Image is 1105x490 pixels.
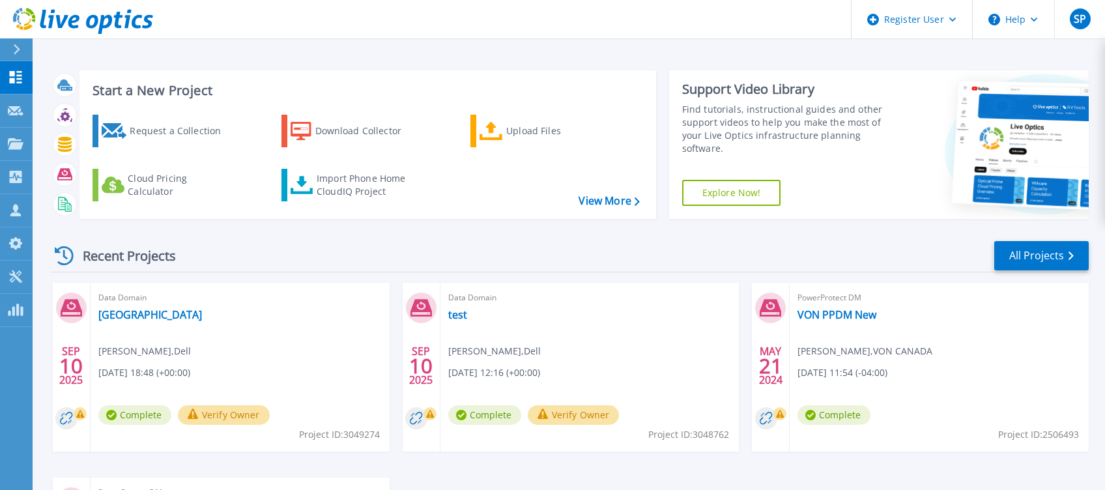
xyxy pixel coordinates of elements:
span: [DATE] 11:54 (-04:00) [797,366,887,380]
div: Support Video Library [682,81,895,98]
span: 21 [759,360,782,371]
a: test [448,308,467,321]
span: Project ID: 3048762 [648,427,729,442]
h3: Start a New Project [93,83,639,98]
button: Verify Owner [528,405,620,425]
span: Project ID: 3049274 [299,427,380,442]
a: Explore Now! [682,180,781,206]
button: Verify Owner [178,405,270,425]
div: Download Collector [315,118,420,144]
div: Find tutorials, instructional guides and other support videos to help you make the most of your L... [682,103,895,155]
div: Import Phone Home CloudIQ Project [317,172,418,198]
span: 10 [409,360,433,371]
div: SEP 2025 [59,342,83,390]
div: Recent Projects [50,240,194,272]
a: Upload Files [470,115,616,147]
div: Request a Collection [130,118,234,144]
a: Cloud Pricing Calculator [93,169,238,201]
span: Complete [797,405,870,425]
span: [PERSON_NAME] , VON CANADA [797,344,932,358]
span: Complete [98,405,171,425]
span: [PERSON_NAME] , Dell [98,344,191,358]
span: PowerProtect DM [797,291,1081,305]
div: Upload Files [506,118,610,144]
a: View More [579,195,639,207]
a: All Projects [994,241,1089,270]
span: SP [1074,14,1086,24]
span: Data Domain [98,291,382,305]
a: VON PPDM New [797,308,876,321]
span: [DATE] 12:16 (+00:00) [448,366,540,380]
span: Project ID: 2506493 [998,427,1079,442]
span: Data Domain [448,291,732,305]
span: 10 [59,360,83,371]
a: Request a Collection [93,115,238,147]
span: Complete [448,405,521,425]
div: MAY 2024 [758,342,783,390]
span: [PERSON_NAME] , Dell [448,344,541,358]
div: SEP 2025 [409,342,433,390]
div: Cloud Pricing Calculator [128,172,232,198]
span: [DATE] 18:48 (+00:00) [98,366,190,380]
a: Download Collector [281,115,427,147]
a: [GEOGRAPHIC_DATA] [98,308,202,321]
